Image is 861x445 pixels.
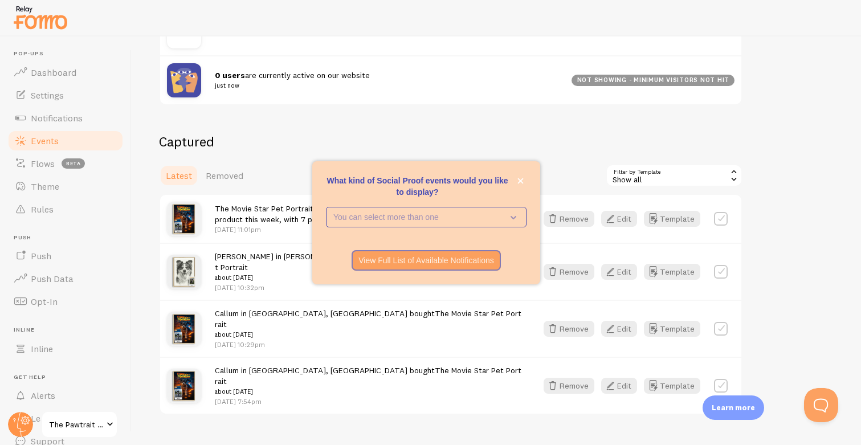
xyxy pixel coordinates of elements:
span: Notifications [31,112,83,124]
span: Callum in [GEOGRAPHIC_DATA], [GEOGRAPHIC_DATA] bought [215,308,523,340]
p: [DATE] 10:32pm [215,283,523,292]
span: Callum in [GEOGRAPHIC_DATA], [GEOGRAPHIC_DATA] bought [215,365,523,397]
img: pageviews.png [167,63,201,97]
a: Edit [601,378,644,394]
a: Dashboard [7,61,124,84]
span: Push [14,234,124,242]
span: Inline [31,343,53,354]
a: The Movie Star Pet Portrait [215,308,521,329]
a: Opt-In [7,290,124,313]
button: Edit [601,211,637,227]
a: The Pawtrait Co [41,411,118,438]
p: View Full List of Available Notifications [358,255,494,266]
a: Edit [601,321,644,337]
span: beta [62,158,85,169]
span: Theme [31,181,59,192]
span: Inline [14,326,124,334]
a: Latest [159,164,199,187]
a: Learn [7,407,124,430]
button: You can select more than one [326,207,527,227]
button: Template [644,211,700,227]
a: Notifications [7,107,124,129]
span: Removed [206,170,243,181]
button: Template [644,321,700,337]
span: Get Help [14,374,124,381]
span: The Pawtrait Co [49,418,103,431]
small: just now [215,80,558,91]
a: Theme [7,175,124,198]
img: fomo-relay-logo-orange.svg [12,3,69,32]
span: Push [31,250,51,262]
small: about [DATE] [215,386,523,397]
span: Dashboard [31,67,76,78]
div: not showing - minimum visitors not hit [572,75,734,86]
iframe: Help Scout Beacon - Open [804,388,838,422]
h2: Captured [159,133,742,150]
button: close, [515,175,527,187]
img: 7263cbd0-abc8-4f6b-9d85-ce9852a53676_small.png [167,202,201,236]
small: about [DATE] [215,329,523,340]
span: [PERSON_NAME] in [PERSON_NAME], [GEOGRAPHIC_DATA] bought [215,251,523,283]
span: Rules [31,203,54,215]
span: Opt-In [31,296,58,307]
a: The Hand Drawn Pet Portrait [215,251,521,272]
a: Push [7,244,124,267]
p: Learn more [712,402,755,413]
span: Flows [31,158,55,169]
a: Settings [7,84,124,107]
img: 8eaf594e-b53f-483d-9f6a-20ab9fff303b_small.png [167,255,201,289]
span: Alerts [31,390,55,401]
a: Events [7,129,124,152]
a: Removed [199,164,250,187]
a: Edit [601,264,644,280]
div: What kind of Social Proof events would you like to display? [312,161,540,284]
img: 7263cbd0-abc8-4f6b-9d85-ce9852a53676_small.png [167,369,201,403]
p: [DATE] 10:29pm [215,340,523,349]
a: Edit [601,211,644,227]
p: You can select more than one [333,211,503,223]
button: Template [644,264,700,280]
span: Pop-ups [14,50,124,58]
img: 7263cbd0-abc8-4f6b-9d85-ce9852a53676_small.png [167,312,201,346]
button: Edit [601,378,637,394]
a: The Movie Star Pet Portrait [215,365,521,386]
button: Remove [544,211,594,227]
div: Show all [606,164,742,187]
p: [DATE] 7:54pm [215,397,523,406]
span: Push Data [31,273,74,284]
button: Remove [544,321,594,337]
button: Edit [601,264,637,280]
button: View Full List of Available Notifications [352,250,501,271]
a: Inline [7,337,124,360]
a: Push Data [7,267,124,290]
span: Settings [31,89,64,101]
button: Remove [544,264,594,280]
div: Learn more [703,395,764,420]
span: Events [31,135,59,146]
span: are currently active on our website [215,70,558,91]
button: Template [644,378,700,394]
p: [DATE] 11:01pm [215,224,382,234]
small: about [DATE] [215,272,523,283]
a: Flows beta [7,152,124,175]
button: Remove [544,378,594,394]
a: The Movie Star Pet Portrait [215,203,313,214]
p: What kind of Social Proof events would you like to display? [326,175,527,198]
button: Edit [601,321,637,337]
a: Alerts [7,384,124,407]
strong: 0 users [215,70,245,80]
span: is our most popular product this week, with 7 purchases [215,203,382,224]
a: Rules [7,198,124,221]
span: Latest [166,170,192,181]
